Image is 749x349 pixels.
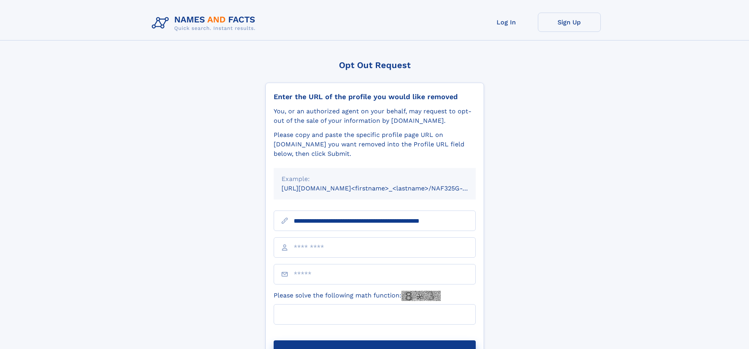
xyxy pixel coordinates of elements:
[282,185,491,192] small: [URL][DOMAIN_NAME]<firstname>_<lastname>/NAF325G-xxxxxxxx
[274,107,476,126] div: You, or an authorized agent on your behalf, may request to opt-out of the sale of your informatio...
[274,291,441,301] label: Please solve the following math function:
[538,13,601,32] a: Sign Up
[475,13,538,32] a: Log In
[274,130,476,159] div: Please copy and paste the specific profile page URL on [DOMAIN_NAME] you want removed into the Pr...
[274,92,476,101] div: Enter the URL of the profile you would like removed
[282,174,468,184] div: Example:
[149,13,262,34] img: Logo Names and Facts
[265,60,484,70] div: Opt Out Request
